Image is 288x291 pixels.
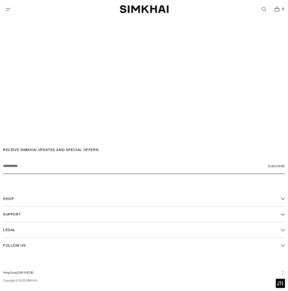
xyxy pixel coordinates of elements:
[3,227,16,233] span: Legal
[268,159,285,174] button: Subscribe
[257,3,270,16] a: Open search modal
[3,238,285,253] button: Open Follow Us footer navigation
[3,207,285,222] button: Open Support footer navigation
[120,5,169,14] a: SIMKHAI
[3,147,100,153] span: RECEIVE SIMKHAI UPDATES AND SPECIAL OFFERS:
[271,3,283,16] a: Open cart modal
[3,222,285,238] button: Open Legal footer navigation
[126,116,162,122] a: SPRING 2026 SHOW
[2,3,14,16] button: Open menu modal
[3,278,285,283] p: Copyright © 2025, .
[26,279,37,282] a: SIMKHAI
[3,270,285,275] button: Hong Kong SAR (HKD $)
[3,191,285,206] button: Open Shop footer navigation
[3,196,14,201] span: Shop
[280,6,286,12] span: 0
[3,243,26,248] span: Follow Us
[3,212,21,217] span: Support
[126,116,162,120] span: SPRING 2026 SHOW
